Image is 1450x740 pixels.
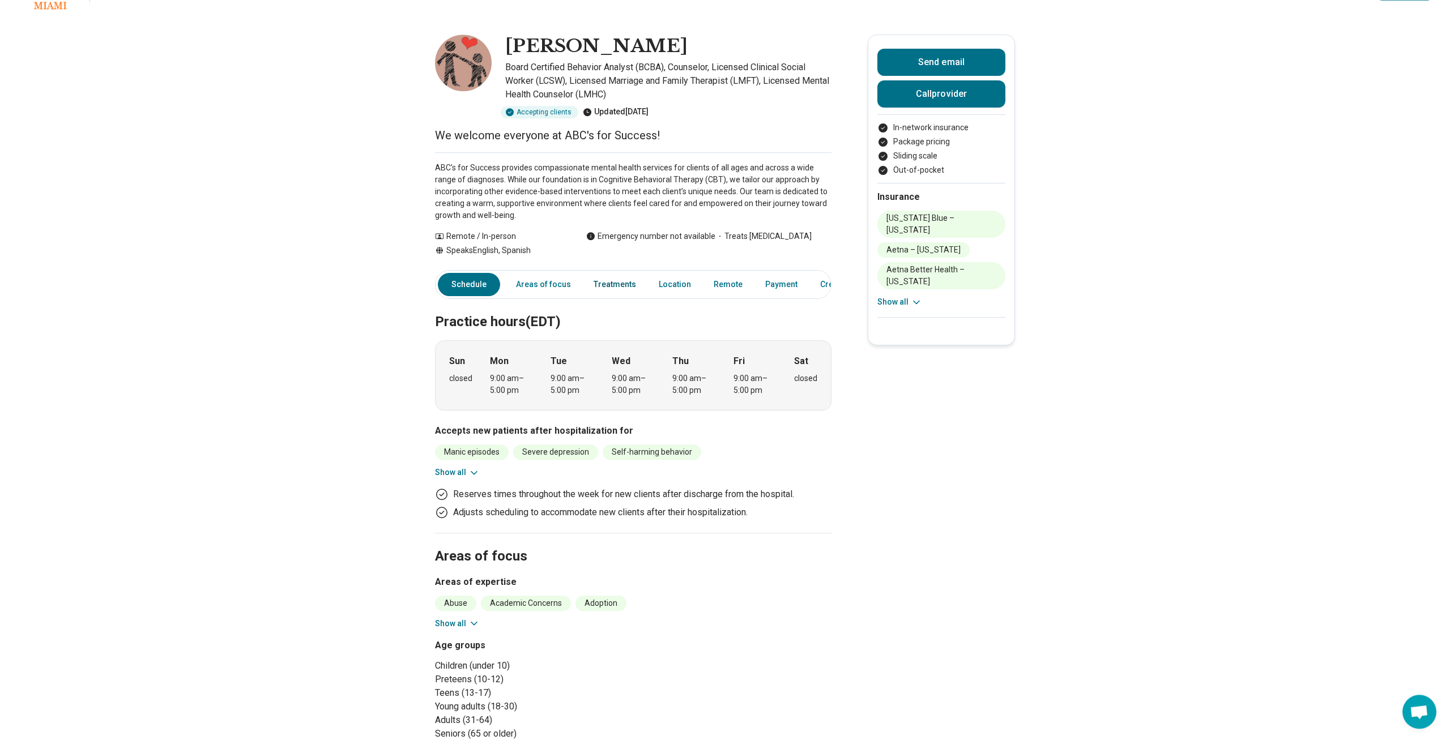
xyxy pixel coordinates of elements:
[513,444,598,460] li: Severe depression
[438,273,500,296] a: Schedule
[733,354,745,368] strong: Fri
[877,190,1005,204] h2: Insurance
[877,49,1005,76] button: Send email
[612,354,630,368] strong: Wed
[453,487,794,501] p: Reserves times throughout the week for new clients after discharge from the hospital.
[652,273,698,296] a: Location
[481,596,571,611] li: Academic Concerns
[672,354,689,368] strong: Thu
[715,230,812,242] span: Treats [MEDICAL_DATA]
[490,354,509,368] strong: Mon
[586,230,715,242] div: Emergency number not available
[612,373,655,396] div: 9:00 am – 5:00 pm
[877,122,1005,176] ul: Payment options
[435,575,831,589] h3: Areas of expertise
[449,354,465,368] strong: Sun
[501,106,578,118] div: Accepting clients
[490,373,534,396] div: 9:00 am – 5:00 pm
[435,520,831,566] h2: Areas of focus
[877,296,922,308] button: Show all
[733,373,777,396] div: 9:00 am – 5:00 pm
[1402,695,1436,729] div: Open chat
[435,127,831,143] p: We welcome everyone at ABC's for Success!
[453,506,748,519] p: Adjusts scheduling to accommodate new clients after their hospitalization.
[435,424,831,438] h3: Accepts new patients after hospitalization for
[877,262,1005,289] li: Aetna Better Health – [US_STATE]
[551,354,567,368] strong: Tue
[435,673,629,686] li: Preteens (10-12)
[877,242,970,258] li: Aetna – [US_STATE]
[877,164,1005,176] li: Out-of-pocket
[435,700,629,713] li: Young adults (18-30)
[435,245,564,256] div: Speaks English, Spanish
[603,444,701,460] li: Self-harming behavior
[758,273,804,296] a: Payment
[435,340,831,410] div: When does the program meet?
[794,373,817,384] div: closed
[435,618,480,630] button: Show all
[707,273,749,296] a: Remote
[575,596,626,611] li: Adoption
[877,211,1005,238] li: [US_STATE] Blue – [US_STATE]
[435,467,480,478] button: Show all
[794,354,808,368] strong: Sat
[877,150,1005,162] li: Sliding scale
[449,373,472,384] div: closed
[877,80,1005,108] button: Callprovider
[877,136,1005,148] li: Package pricing
[877,122,1005,134] li: In-network insurance
[435,639,629,652] h3: Age groups
[435,444,509,460] li: Manic episodes
[435,162,831,221] p: ABC’s for Success provides compassionate mental health services for clients of all ages and acros...
[813,273,870,296] a: Credentials
[435,230,564,242] div: Remote / In-person
[435,596,476,611] li: Abuse
[435,285,831,332] h2: Practice hours (EDT)
[435,35,492,91] img: Aileen Valdez, Board Certified Behavior Analyst (BCBA)
[551,373,594,396] div: 9:00 am – 5:00 pm
[587,273,643,296] a: Treatments
[583,106,649,118] div: Updated [DATE]
[509,273,578,296] a: Areas of focus
[505,35,688,58] h1: [PERSON_NAME]
[435,713,629,727] li: Adults (31-64)
[435,659,629,673] li: Children (under 10)
[505,61,831,101] p: Board Certified Behavior Analyst (BCBA), Counselor, Licensed Clinical Social Worker (LCSW), Licen...
[435,686,629,700] li: Teens (13-17)
[672,373,716,396] div: 9:00 am – 5:00 pm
